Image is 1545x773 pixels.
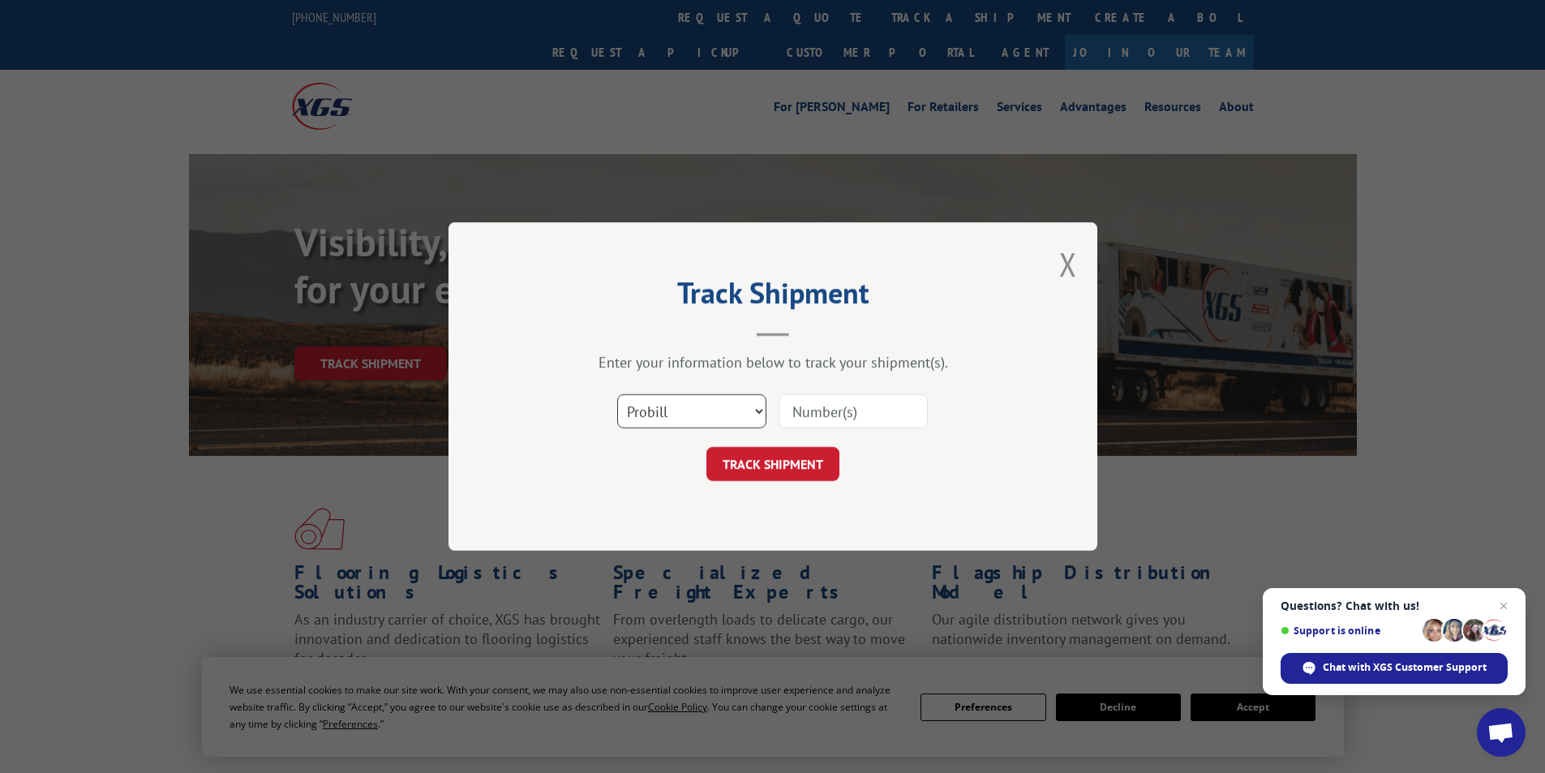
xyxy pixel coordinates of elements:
[1477,708,1526,757] div: Open chat
[1281,653,1508,684] div: Chat with XGS Customer Support
[1494,596,1513,616] span: Close chat
[530,281,1016,312] h2: Track Shipment
[1281,625,1417,637] span: Support is online
[1323,660,1487,675] span: Chat with XGS Customer Support
[706,447,839,481] button: TRACK SHIPMENT
[1281,599,1508,612] span: Questions? Chat with us!
[779,394,928,428] input: Number(s)
[1059,243,1077,286] button: Close modal
[530,353,1016,371] div: Enter your information below to track your shipment(s).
